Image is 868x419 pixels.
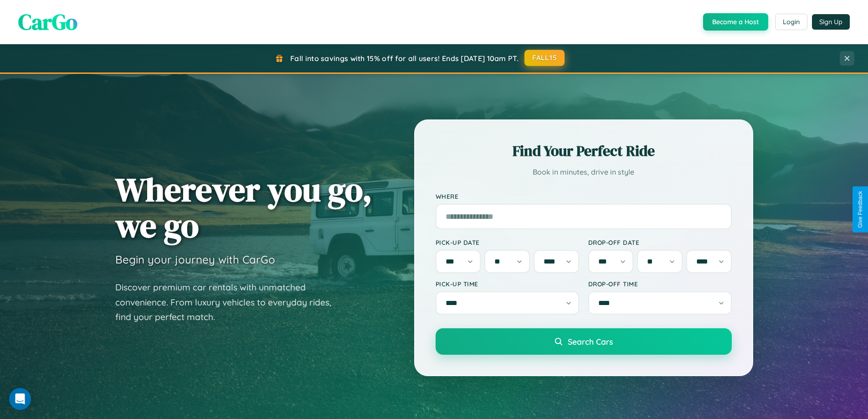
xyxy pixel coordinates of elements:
p: Book in minutes, drive in style [436,166,732,179]
button: Search Cars [436,328,732,355]
h2: Find Your Perfect Ride [436,141,732,161]
div: Give Feedback [857,191,863,228]
button: Login [775,14,807,30]
p: Discover premium car rentals with unmatched convenience. From luxury vehicles to everyday rides, ... [115,280,343,325]
h1: Wherever you go, we go [115,171,372,243]
label: Pick-up Date [436,238,579,246]
button: Become a Host [703,13,768,31]
span: Fall into savings with 15% off for all users! Ends [DATE] 10am PT. [290,54,519,63]
button: Sign Up [812,14,850,30]
span: CarGo [18,7,77,37]
div: Open Intercom Messenger [9,388,31,410]
h3: Begin your journey with CarGo [115,253,275,266]
button: FALL15 [524,50,565,66]
label: Pick-up Time [436,280,579,288]
label: Drop-off Date [588,238,732,246]
label: Where [436,192,732,200]
label: Drop-off Time [588,280,732,288]
span: Search Cars [568,336,613,347]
